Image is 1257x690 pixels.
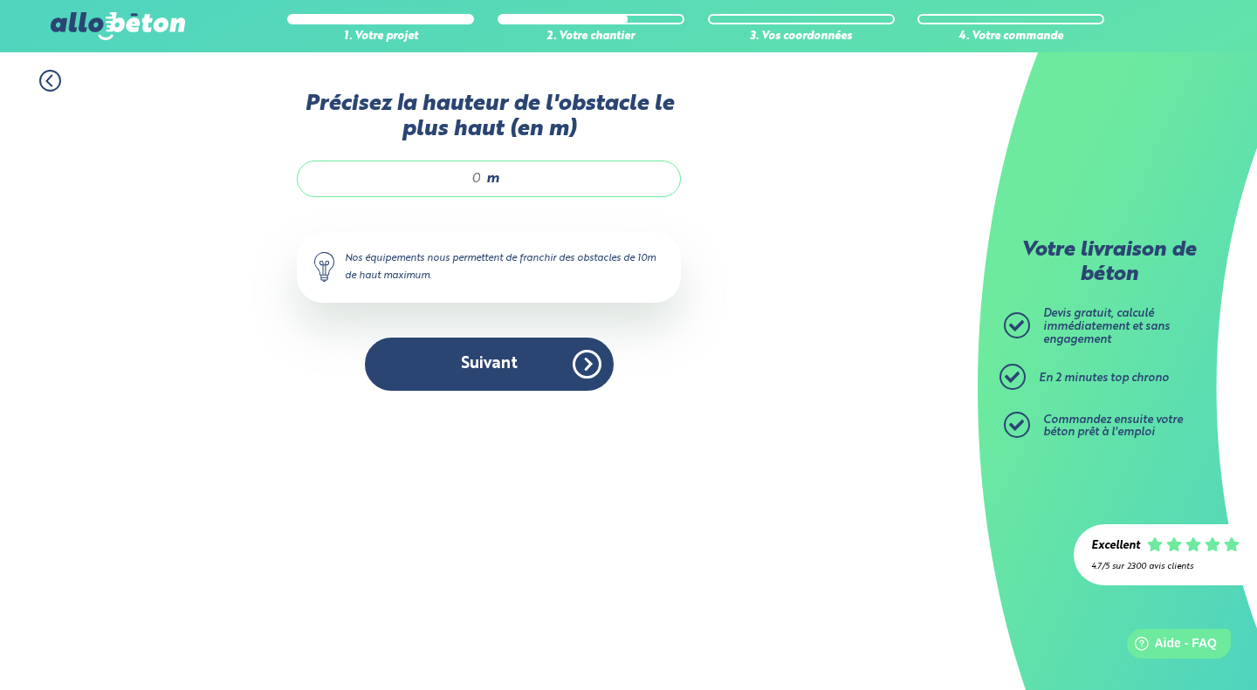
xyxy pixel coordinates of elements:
button: Suivant [365,338,614,391]
span: m [486,171,499,187]
input: 0 [315,170,482,188]
div: 2. Votre chantier [498,31,684,44]
div: 4. Votre commande [917,31,1104,44]
iframe: Help widget launcher [1102,622,1238,671]
div: 1. Votre projet [287,31,474,44]
label: Précisez la hauteur de l'obstacle le plus haut (en m) [297,92,681,143]
div: 3. Vos coordonnées [708,31,895,44]
div: Nos équipements nous permettent de franchir des obstacles de 10m de haut maximum. [297,232,681,302]
img: allobéton [51,12,185,40]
